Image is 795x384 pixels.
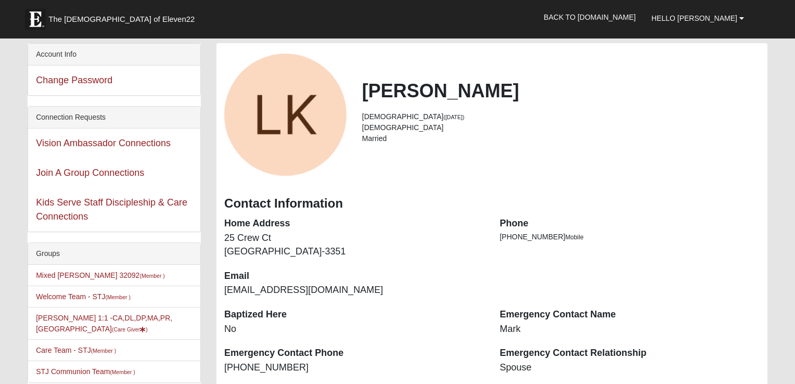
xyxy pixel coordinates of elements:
[36,367,135,376] a: STJ Communion Team(Member )
[362,133,760,144] li: Married
[536,4,644,30] a: Back to [DOMAIN_NAME]
[36,168,144,178] a: Join A Group Connections
[36,346,116,354] a: Care Team - STJ(Member )
[110,369,135,375] small: (Member )
[362,111,760,122] li: [DEMOGRAPHIC_DATA]
[224,54,347,176] a: View Fullsize Photo
[224,232,484,258] dd: 25 Crew Ct [GEOGRAPHIC_DATA]-3351
[28,44,200,66] div: Account Info
[224,361,484,375] dd: [PHONE_NUMBER]
[224,308,484,322] dt: Baptized Here
[36,292,131,301] a: Welcome Team - STJ(Member )
[36,271,165,279] a: Mixed [PERSON_NAME] 32092(Member )
[362,122,760,133] li: [DEMOGRAPHIC_DATA]
[499,361,759,375] dd: Spouse
[499,347,759,360] dt: Emergency Contact Relationship
[36,314,172,333] a: [PERSON_NAME] 1:1 -CA,DL,DP,MA,PR,[GEOGRAPHIC_DATA](Care Giver)
[362,80,760,102] h2: [PERSON_NAME]
[499,232,759,242] li: [PHONE_NUMBER]
[106,294,131,300] small: (Member )
[112,326,148,332] small: (Care Giver )
[499,323,759,336] dd: Mark
[91,348,116,354] small: (Member )
[443,114,464,120] small: ([DATE])
[25,9,46,30] img: Eleven22 logo
[36,197,187,222] a: Kids Serve Staff Discipleship & Care Connections
[36,75,112,85] a: Change Password
[499,308,759,322] dt: Emergency Contact Name
[28,243,200,265] div: Groups
[224,323,484,336] dd: No
[224,270,484,283] dt: Email
[224,284,484,297] dd: [EMAIL_ADDRESS][DOMAIN_NAME]
[565,234,583,241] span: Mobile
[36,138,171,148] a: Vision Ambassador Connections
[139,273,164,279] small: (Member )
[28,107,200,129] div: Connection Requests
[224,196,760,211] h3: Contact Information
[499,217,759,231] dt: Phone
[48,14,195,24] span: The [DEMOGRAPHIC_DATA] of Eleven22
[20,4,228,30] a: The [DEMOGRAPHIC_DATA] of Eleven22
[224,347,484,360] dt: Emergency Contact Phone
[224,217,484,231] dt: Home Address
